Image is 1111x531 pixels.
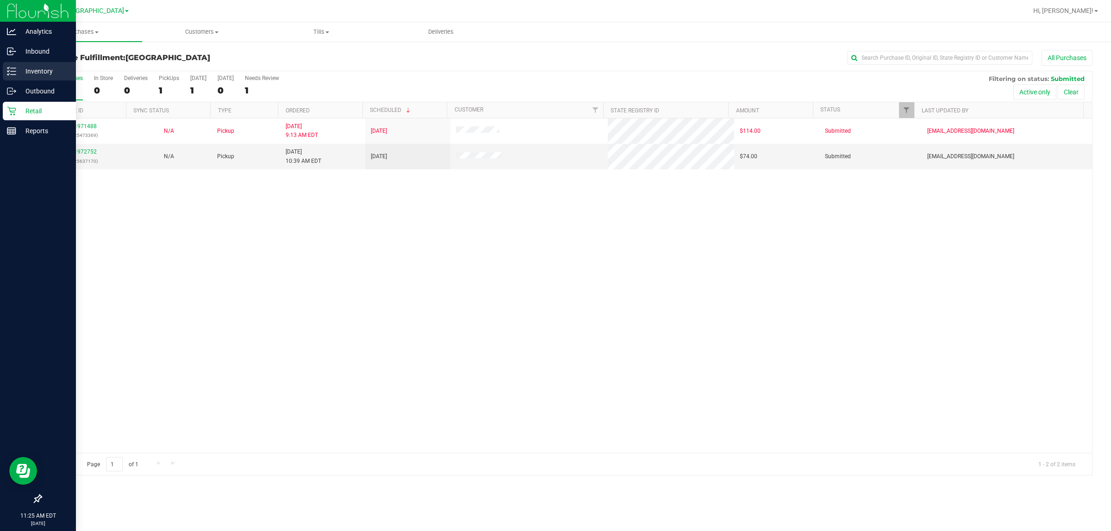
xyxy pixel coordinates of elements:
[164,128,174,134] span: Not Applicable
[989,75,1049,82] span: Filtering on status:
[125,53,210,62] span: [GEOGRAPHIC_DATA]
[61,7,124,15] span: [GEOGRAPHIC_DATA]
[217,127,234,136] span: Pickup
[899,102,914,118] a: Filter
[218,75,234,81] div: [DATE]
[7,27,16,36] inline-svg: Analytics
[825,152,851,161] span: Submitted
[4,520,72,527] p: [DATE]
[16,46,72,57] p: Inbound
[286,148,321,165] span: [DATE] 10:39 AM EDT
[927,152,1014,161] span: [EMAIL_ADDRESS][DOMAIN_NAME]
[825,127,851,136] span: Submitted
[611,107,659,114] a: State Registry ID
[7,106,16,116] inline-svg: Retail
[164,153,174,160] span: Not Applicable
[159,75,179,81] div: PickUps
[7,126,16,136] inline-svg: Reports
[7,86,16,96] inline-svg: Outbound
[1051,75,1085,82] span: Submitted
[16,125,72,136] p: Reports
[1042,50,1092,66] button: All Purchases
[16,66,72,77] p: Inventory
[47,157,121,166] p: (325637170)
[262,22,381,42] a: Tills
[820,106,840,113] a: Status
[1033,7,1093,14] span: Hi, [PERSON_NAME]!
[847,51,1032,65] input: Search Purchase ID, Original ID, State Registry ID or Customer Name...
[47,131,121,140] p: (325473369)
[142,22,262,42] a: Customers
[286,107,310,114] a: Ordered
[9,457,37,485] iframe: Resource center
[455,106,483,113] a: Customer
[94,85,113,96] div: 0
[217,152,234,161] span: Pickup
[1058,84,1085,100] button: Clear
[740,152,757,161] span: $74.00
[16,105,72,117] p: Retail
[16,26,72,37] p: Analytics
[370,107,412,113] a: Scheduled
[164,127,174,136] button: N/A
[143,28,262,36] span: Customers
[16,86,72,97] p: Outbound
[164,152,174,161] button: N/A
[736,107,759,114] a: Amount
[71,148,97,155] a: 11972752
[41,54,391,62] h3: Purchase Fulfillment:
[371,152,387,161] span: [DATE]
[588,102,603,118] a: Filter
[1031,457,1083,471] span: 1 - 2 of 2 items
[262,28,381,36] span: Tills
[190,85,206,96] div: 1
[124,75,148,81] div: Deliveries
[71,123,97,130] a: 11971488
[245,75,279,81] div: Needs Review
[371,127,387,136] span: [DATE]
[1013,84,1056,100] button: Active only
[286,122,318,140] span: [DATE] 9:13 AM EDT
[416,28,466,36] span: Deliveries
[218,85,234,96] div: 0
[190,75,206,81] div: [DATE]
[22,22,142,42] a: Purchases
[124,85,148,96] div: 0
[7,67,16,76] inline-svg: Inventory
[159,85,179,96] div: 1
[740,127,761,136] span: $114.00
[79,457,146,471] span: Page of 1
[133,107,169,114] a: Sync Status
[4,512,72,520] p: 11:25 AM EDT
[218,107,231,114] a: Type
[106,457,123,471] input: 1
[927,127,1014,136] span: [EMAIL_ADDRESS][DOMAIN_NAME]
[381,22,501,42] a: Deliveries
[7,47,16,56] inline-svg: Inbound
[922,107,968,114] a: Last Updated By
[94,75,113,81] div: In Store
[245,85,279,96] div: 1
[22,28,142,36] span: Purchases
